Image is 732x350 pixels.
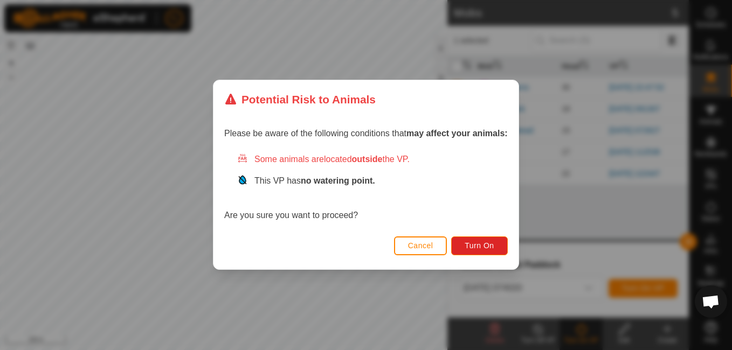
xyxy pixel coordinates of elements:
strong: no watering point. [301,177,375,186]
span: This VP has [254,177,375,186]
div: Open chat [695,285,727,318]
button: Cancel [394,236,447,255]
strong: may affect your animals: [406,129,508,138]
div: Potential Risk to Animals [224,91,376,108]
span: Turn On [465,242,494,250]
strong: outside [352,155,383,164]
button: Turn On [452,236,508,255]
div: Some animals are [237,153,508,166]
span: located the VP. [324,155,410,164]
span: Cancel [408,242,433,250]
div: Are you sure you want to proceed? [224,153,508,222]
span: Please be aware of the following conditions that [224,129,508,138]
